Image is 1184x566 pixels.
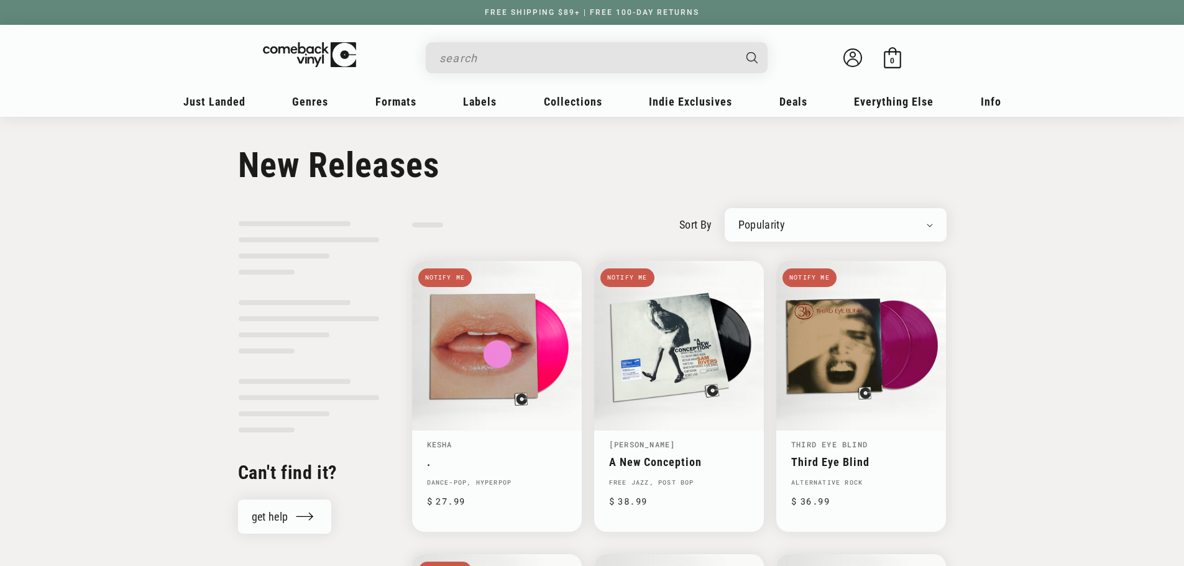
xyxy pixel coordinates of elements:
a: Third Eye Blind [791,439,868,449]
a: FREE SHIPPING $89+ | FREE 100-DAY RETURNS [472,8,712,17]
h2: Can't find it? [238,460,380,485]
span: Deals [779,95,807,108]
span: Info [981,95,1001,108]
a: get help [238,500,332,534]
span: Just Landed [183,95,246,108]
h1: New Releases [238,145,947,186]
input: search [439,45,734,71]
span: Labels [463,95,497,108]
span: 0 [890,56,894,65]
a: Third Eye Blind [791,455,931,468]
span: Indie Exclusives [649,95,732,108]
div: Search [426,42,768,73]
a: [PERSON_NAME] [609,439,676,449]
button: Search [735,42,769,73]
span: Collections [544,95,602,108]
span: Everything Else [854,95,934,108]
label: sort by [679,216,712,233]
a: A New Conception [609,455,749,468]
a: . [427,455,567,468]
a: Kesha [427,439,452,449]
span: Formats [375,95,416,108]
span: Genres [292,95,328,108]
